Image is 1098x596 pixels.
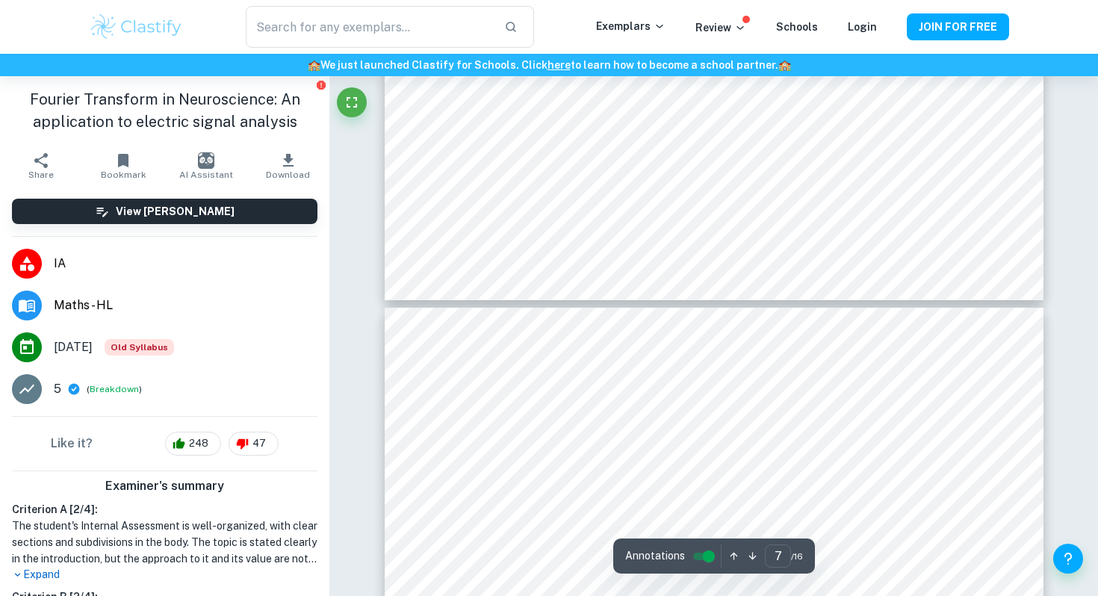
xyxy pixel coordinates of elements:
button: View [PERSON_NAME] [12,199,317,224]
h6: Criterion A [ 2 / 4 ]: [12,501,317,518]
h6: We just launched Clastify for Schools. Click to learn how to become a school partner. [3,57,1095,73]
h1: The student's Internal Assessment is well-organized, with clear sections and subdivisions in the ... [12,518,317,567]
h6: View [PERSON_NAME] [116,203,235,220]
span: ( ) [87,382,142,397]
span: Bookmark [101,170,146,180]
a: Schools [776,21,818,33]
button: JOIN FOR FREE [907,13,1009,40]
button: AI Assistant [165,145,247,187]
span: Share [28,170,54,180]
p: Review [695,19,746,36]
div: Although this IA is written for the old math syllabus (last exam in November 2020), the current I... [105,339,174,356]
button: Bookmark [82,145,164,187]
button: Fullscreen [337,87,367,117]
span: [DATE] [54,338,93,356]
a: Login [848,21,877,33]
span: Maths - HL [54,297,317,314]
span: / 16 [791,550,803,563]
a: here [548,59,571,71]
img: Clastify logo [89,12,184,42]
button: Breakdown [90,382,139,396]
div: 248 [165,432,221,456]
span: 47 [244,436,274,451]
img: AI Assistant [198,152,214,169]
span: 248 [181,436,217,451]
button: Report issue [315,79,326,90]
span: Download [266,170,310,180]
span: Old Syllabus [105,339,174,356]
p: Expand [12,567,317,583]
button: Help and Feedback [1053,544,1083,574]
button: Download [247,145,329,187]
span: IA [54,255,317,273]
div: 47 [229,432,279,456]
h6: Examiner's summary [6,477,323,495]
span: 🏫 [778,59,791,71]
p: 5 [54,380,61,398]
span: Annotations [625,548,685,564]
h6: Like it? [51,435,93,453]
h1: Fourier Transform in Neuroscience: An application to electric signal analysis [12,88,317,133]
p: Exemplars [596,18,666,34]
span: 🏫 [308,59,320,71]
span: AI Assistant [179,170,233,180]
input: Search for any exemplars... [246,6,492,48]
